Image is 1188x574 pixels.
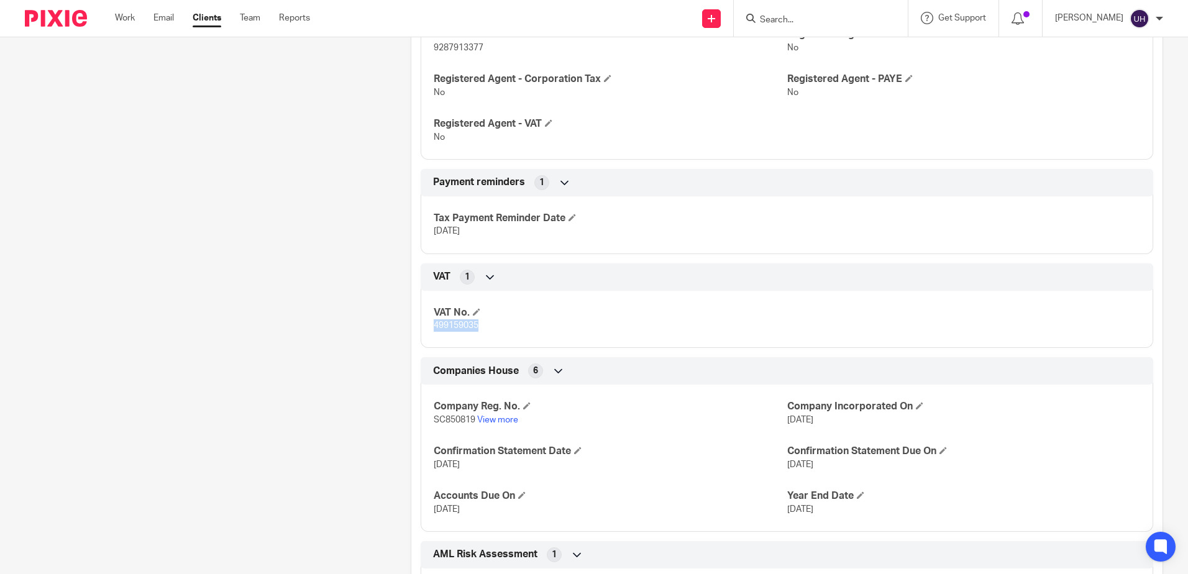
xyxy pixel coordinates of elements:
span: Payment reminders [433,176,525,189]
a: Clients [193,12,221,24]
span: SC850819 [434,416,475,424]
img: Pixie [25,10,87,27]
span: [DATE] [787,416,813,424]
h4: Confirmation Statement Date [434,445,787,458]
a: Reports [279,12,310,24]
h4: Confirmation Statement Due On [787,445,1140,458]
span: 6 [533,365,538,377]
span: Companies House [433,365,519,378]
span: [DATE] [434,505,460,514]
h4: Registered Agent - Corporation Tax [434,73,787,86]
a: Work [115,12,135,24]
h4: Company Incorporated On [787,400,1140,413]
span: 9287913377 [434,43,483,52]
h4: VAT No. [434,306,787,319]
span: 1 [552,549,557,561]
a: Team [240,12,260,24]
span: [DATE] [787,505,813,514]
span: 499159035 [434,321,478,330]
span: 1 [465,271,470,283]
span: Get Support [938,14,986,22]
img: svg%3E [1130,9,1149,29]
span: VAT [433,270,450,283]
span: [DATE] [434,460,460,469]
span: [DATE] [787,460,813,469]
h4: Registered Agent - PAYE [787,73,1140,86]
span: No [434,133,445,142]
span: No [787,88,798,97]
span: AML Risk Assessment [433,548,537,561]
span: No [787,43,798,52]
span: [DATE] [434,227,460,235]
span: 1 [539,176,544,189]
a: Email [153,12,174,24]
h4: Tax Payment Reminder Date [434,212,787,225]
h4: Year End Date [787,490,1140,503]
span: No [434,88,445,97]
h4: Company Reg. No. [434,400,787,413]
a: View more [477,416,518,424]
h4: Registered Agent - VAT [434,117,787,130]
p: [PERSON_NAME] [1055,12,1123,24]
h4: Accounts Due On [434,490,787,503]
input: Search [759,15,870,26]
